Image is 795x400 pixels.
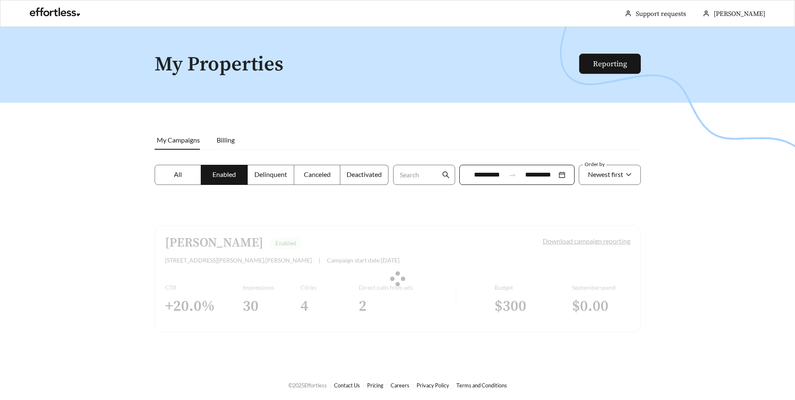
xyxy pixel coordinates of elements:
span: to [509,171,516,179]
span: Delinquent [254,170,287,178]
span: Billing [217,136,235,144]
span: swap-right [509,171,516,179]
a: Reporting [593,59,627,69]
h1: My Properties [155,54,580,76]
span: [PERSON_NAME] [714,10,765,18]
span: My Campaigns [157,136,200,144]
button: Reporting [579,54,641,74]
span: Canceled [304,170,331,178]
a: Support requests [636,10,686,18]
span: Newest first [588,170,623,178]
span: Deactivated [347,170,382,178]
span: All [174,170,182,178]
span: Enabled [212,170,236,178]
span: search [442,171,450,179]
